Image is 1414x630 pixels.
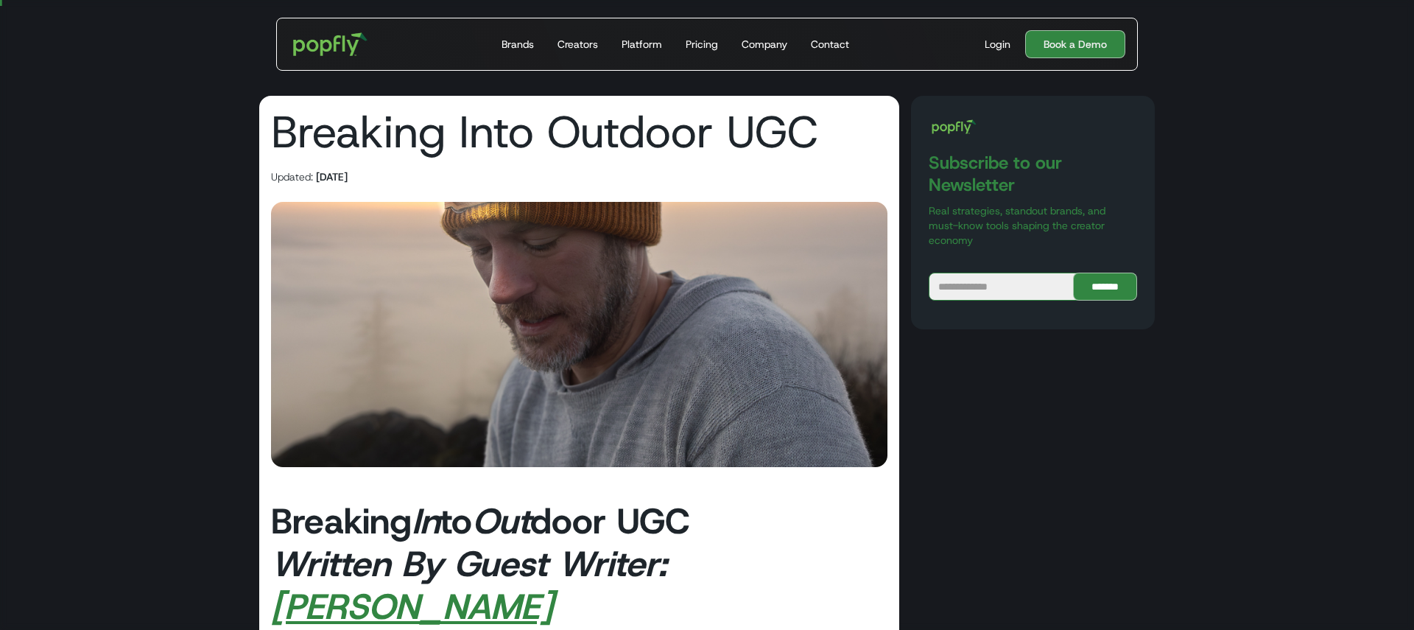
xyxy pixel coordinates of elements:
[985,37,1010,52] div: Login
[616,18,668,70] a: Platform
[271,497,690,587] strong: Breaking to door UGC
[686,37,718,52] div: Pricing
[271,540,666,587] em: Written By Guest Writer:
[622,37,662,52] div: Platform
[979,37,1016,52] a: Login
[811,37,849,52] div: Contact
[742,37,787,52] div: Company
[412,497,440,545] em: In
[929,203,1137,248] p: Real strategies, standout brands, and must-know tools shaping the creator economy
[1025,30,1125,58] a: Book a Demo
[502,37,534,52] div: Brands
[736,18,793,70] a: Company
[271,583,553,630] a: [PERSON_NAME]
[805,18,855,70] a: Contact
[271,108,818,156] h1: Breaking Into Outdoor UGC
[929,152,1137,196] h3: Subscribe to our Newsletter
[929,273,1137,301] form: Blog Subscribe
[271,169,313,184] div: Updated:
[472,497,530,545] em: Out
[496,18,540,70] a: Brands
[680,18,724,70] a: Pricing
[552,18,604,70] a: Creators
[316,169,348,184] div: [DATE]
[283,22,378,66] a: home
[557,37,598,52] div: Creators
